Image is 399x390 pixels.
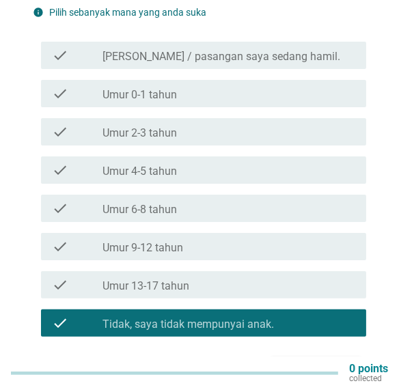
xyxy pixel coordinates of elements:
p: 0 points [349,364,388,374]
i: check [52,200,68,217]
i: info [33,7,44,18]
i: check [52,47,68,64]
label: Pilih sebanyak mana yang anda suka [49,7,206,18]
i: check [52,238,68,255]
label: Umur 13-17 tahun [102,279,189,293]
i: check [52,315,68,331]
label: Umur 6-8 tahun [102,203,177,217]
label: Umur 0-1 tahun [102,88,177,102]
i: check [52,277,68,293]
i: check [52,85,68,102]
label: Umur 9-12 tahun [102,241,183,255]
i: check [52,124,68,140]
label: Tidak, saya tidak mempunyai anak. [102,318,274,331]
p: collected [349,374,388,383]
label: [PERSON_NAME] / pasangan saya sedang hamil. [102,50,340,64]
label: Umur 2-3 tahun [102,126,177,140]
i: check [52,162,68,178]
label: Umur 4-5 tahun [102,165,177,178]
